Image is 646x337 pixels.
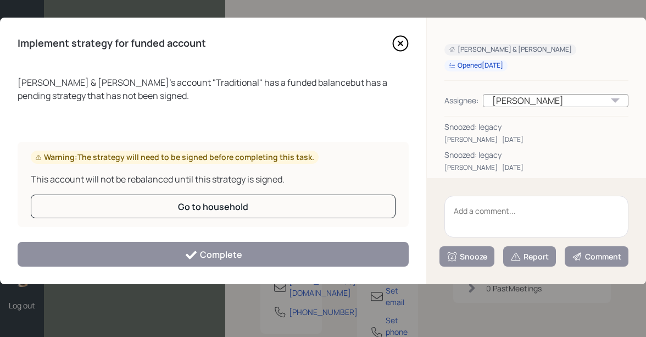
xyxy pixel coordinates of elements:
div: Snoozed: legacy [444,121,628,132]
div: Go to household [178,201,248,213]
div: Snoozed: legacy [444,149,628,161]
div: Report [510,251,549,262]
button: Complete [18,242,409,267]
div: Complete [185,248,242,262]
div: Opened [DATE] [449,61,503,70]
div: This account will not be rebalanced until this strategy is signed. [31,173,396,186]
button: Go to household [31,195,396,218]
div: Assignee: [444,95,478,106]
div: Comment [572,251,621,262]
div: [PERSON_NAME] [444,135,498,145]
div: Warning: The strategy will need to be signed before completing this task. [35,152,314,163]
div: [PERSON_NAME] [483,94,628,107]
div: [PERSON_NAME] & [PERSON_NAME] [449,45,572,54]
h4: Implement strategy for funded account [18,37,206,49]
div: [DATE] [502,135,524,145]
div: [DATE] [502,163,524,173]
div: Snoozed: snooze [444,177,628,189]
div: [PERSON_NAME] & [PERSON_NAME] 's account " Traditional " has a funded balance but has a pending s... [18,76,409,102]
button: Comment [565,246,628,267]
div: [PERSON_NAME] [444,163,498,173]
div: Snooze [447,251,487,262]
button: Report [503,246,556,267]
button: Snooze [439,246,494,267]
